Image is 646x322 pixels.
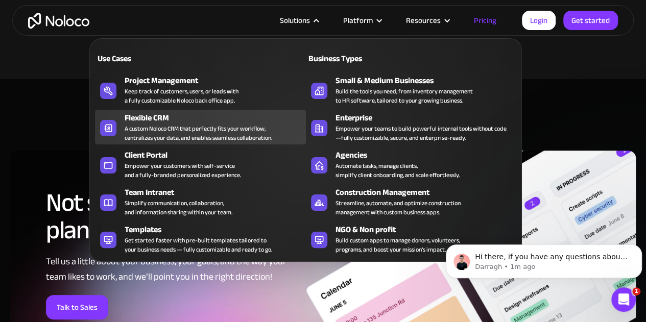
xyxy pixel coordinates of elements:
[306,46,516,70] a: Business Types
[125,199,232,217] div: Simplify communication, collaboration, and information sharing within your team.
[336,124,511,142] div: Empower your teams to build powerful internal tools without code—fully customizable, secure, and ...
[95,72,305,107] a: Project ManagementKeep track of customers, users, or leads witha fully customizable Noloco back o...
[393,14,461,27] div: Resources
[343,14,373,27] div: Platform
[46,295,108,319] a: Talk to Sales
[95,184,305,219] a: Team IntranetSimplify communication, collaboration,and information sharing within your team.
[336,236,460,254] div: Build custom apps to manage donors, volunteers, programs, and boost your mission’s impact.
[125,236,272,254] div: Get started faster with pre-built templates tailored to your business needs — fully customizable ...
[28,13,89,29] a: home
[330,14,393,27] div: Platform
[611,287,636,312] iframe: Intercom live chat
[125,75,310,87] div: Project Management
[461,14,509,27] a: Pricing
[336,161,460,180] div: Automate tasks, manage clients, simplify client onboarding, and scale effortlessly.
[306,221,516,256] a: NGO & Non profitBuild custom apps to manage donors, volunteers,programs, and boost your mission’s...
[406,14,441,27] div: Resources
[95,53,196,65] div: Use Cases
[306,184,516,219] a: Construction ManagementStreamline, automate, and optimize constructionmanagement with custom busi...
[563,11,618,30] a: Get started
[125,87,238,105] div: Keep track of customers, users, or leads with a fully customizable Noloco back office app.
[280,14,310,27] div: Solutions
[336,149,521,161] div: Agencies
[632,287,640,295] span: 1
[306,72,516,107] a: Small & Medium BusinessesBuild the tools you need, from inventory managementto HR software, tailo...
[89,24,522,262] nav: Solutions
[306,147,516,182] a: AgenciesAutomate tasks, manage clients,simplify client onboarding, and scale effortlessly.
[95,110,305,144] a: Flexible CRMA custom Noloco CRM that perfectly fits your workflow,centralizes your data, and enab...
[125,161,241,180] div: Empower your customers with self-service and a fully-branded personalized experience.
[95,46,305,70] a: Use Cases
[306,53,407,65] div: Business Types
[336,112,521,124] div: Enterprise
[46,254,304,285] div: Tell us a little about your business, your goals, and the way your team likes to work, and we’ll ...
[336,224,521,236] div: NGO & Non profit
[522,11,556,30] a: Login
[267,14,330,27] div: Solutions
[125,112,310,124] div: Flexible CRM
[336,199,461,217] div: Streamline, automate, and optimize construction management with custom business apps.
[442,223,646,294] iframe: Intercom notifications message
[336,186,521,199] div: Construction Management
[95,221,305,256] a: TemplatesGet started faster with pre-built templates tailored toyour business needs — fully custo...
[125,186,310,199] div: Team Intranet
[336,87,473,105] div: Build the tools you need, from inventory management to HR software, tailored to your growing busi...
[95,147,305,182] a: Client PortalEmpower your customers with self-serviceand a fully-branded personalized experience.
[125,224,310,236] div: Templates
[336,75,521,87] div: Small & Medium Businesses
[125,124,272,142] div: A custom Noloco CRM that perfectly fits your workflow, centralizes your data, and enables seamles...
[46,189,304,244] h2: Not sure which pricing plan is right for you?
[125,149,310,161] div: Client Portal
[306,110,516,144] a: EnterpriseEmpower your teams to build powerful internal tools without code—fully customizable, se...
